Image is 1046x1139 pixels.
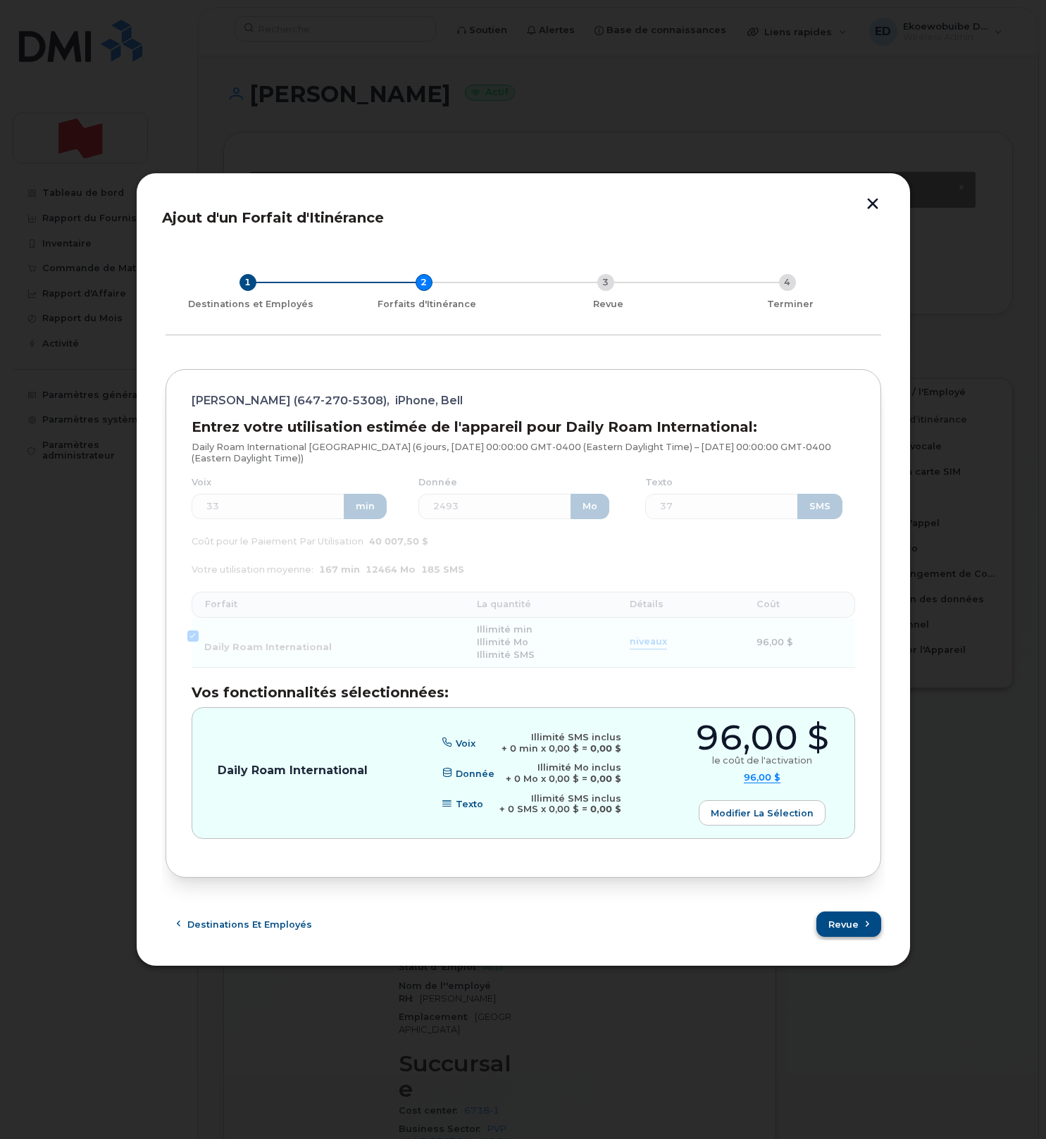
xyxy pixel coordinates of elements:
[456,737,475,748] span: Voix
[239,274,256,291] div: 1
[456,768,494,778] span: Donnée
[192,419,855,435] h3: Entrez votre utilisation estimée de l'appareil pour Daily Roam International:
[162,209,384,226] span: Ajout d'un Forfait d'Itinérance
[695,721,829,755] div: 96,00 $
[711,807,814,820] span: Modifier la sélection
[506,773,546,784] span: + 0 Mo x
[192,442,855,463] p: Daily Roam International [GEOGRAPHIC_DATA] (6 jours, [DATE] 00:00:00 GMT-0400 (Eastern Daylight T...
[499,793,621,804] div: Illimité SMS inclus
[395,395,463,406] span: iPhone, Bell
[502,732,621,743] div: Illimité SMS inclus
[779,274,796,291] div: 4
[166,911,325,937] button: Destinations et Employés
[502,743,546,754] span: + 0 min x
[549,804,587,814] span: 0,00 $ =
[590,743,621,754] b: 0,00 $
[549,743,587,754] span: 0,00 $ =
[456,799,483,809] span: Texto
[171,299,330,310] div: Destinations et Employés
[744,772,780,784] summary: 96,00 $
[187,918,312,931] span: Destinations et Employés
[590,773,621,784] b: 0,00 $
[816,911,881,937] button: Revue
[699,800,826,826] button: Modifier la sélection
[192,685,855,700] h3: Vos fonctionnalités sélectionnées:
[523,299,694,310] div: Revue
[192,395,390,406] span: [PERSON_NAME] (647-270-5308),
[712,755,812,766] div: le coût de l'activation
[597,274,614,291] div: 3
[705,299,876,310] div: Terminer
[549,773,587,784] span: 0,00 $ =
[506,762,621,773] div: Illimité Mo inclus
[828,918,859,931] span: Revue
[499,804,546,814] span: + 0 SMS x
[218,765,368,776] p: Daily Roam International
[590,804,621,814] b: 0,00 $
